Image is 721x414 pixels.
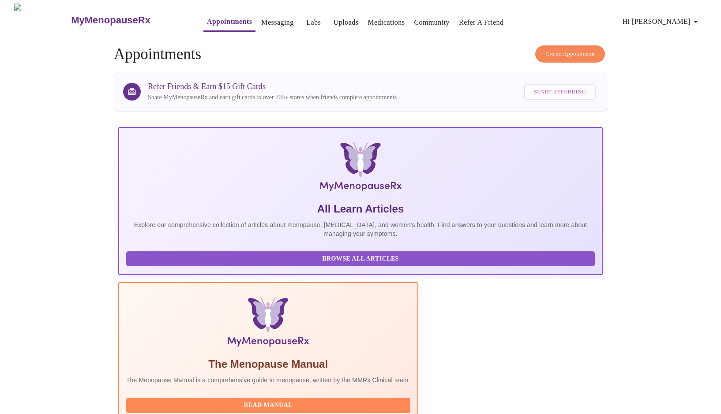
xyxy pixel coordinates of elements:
span: Hi [PERSON_NAME] [623,15,701,28]
button: Refer a Friend [455,14,507,31]
p: Share MyMenopauseRx and earn gift cards to over 200+ stores when friends complete appointments [148,93,397,102]
a: MyMenopauseRx [70,5,186,36]
button: Read Manual [126,398,410,413]
a: Read Manual [126,401,413,408]
p: The Menopause Manual is a comprehensive guide to menopause, written by the MMRx Clinical team. [126,376,410,384]
button: Medications [364,14,408,31]
button: Community [410,14,453,31]
h5: All Learn Articles [126,202,595,216]
span: Read Manual [135,400,402,411]
span: Browse All Articles [135,254,586,265]
button: Browse All Articles [126,251,595,267]
button: Messaging [258,14,297,31]
span: Create Appointment [545,49,595,59]
a: Appointments [207,15,252,28]
h3: Refer Friends & Earn $15 Gift Cards [148,82,397,91]
a: Refer a Friend [459,16,504,29]
a: Medications [368,16,405,29]
button: Hi [PERSON_NAME] [619,13,705,30]
img: MyMenopauseRx Logo [199,142,522,195]
button: Uploads [330,14,362,31]
h4: Appointments [114,45,607,63]
button: Labs [300,14,328,31]
span: Start Referring [534,87,586,97]
a: Community [414,16,450,29]
a: Messaging [261,16,293,29]
a: Start Referring [522,79,598,104]
h5: The Menopause Manual [126,357,410,371]
button: Create Appointment [535,45,605,63]
h3: MyMenopauseRx [71,15,150,26]
a: Labs [306,16,321,29]
button: Appointments [203,13,255,32]
a: Browse All Articles [126,254,597,262]
img: Menopause Manual [171,297,365,350]
a: Uploads [334,16,359,29]
p: Explore our comprehensive collection of articles about menopause, [MEDICAL_DATA], and women's hea... [126,220,595,238]
img: MyMenopauseRx Logo [14,4,70,37]
button: Start Referring [524,84,596,100]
